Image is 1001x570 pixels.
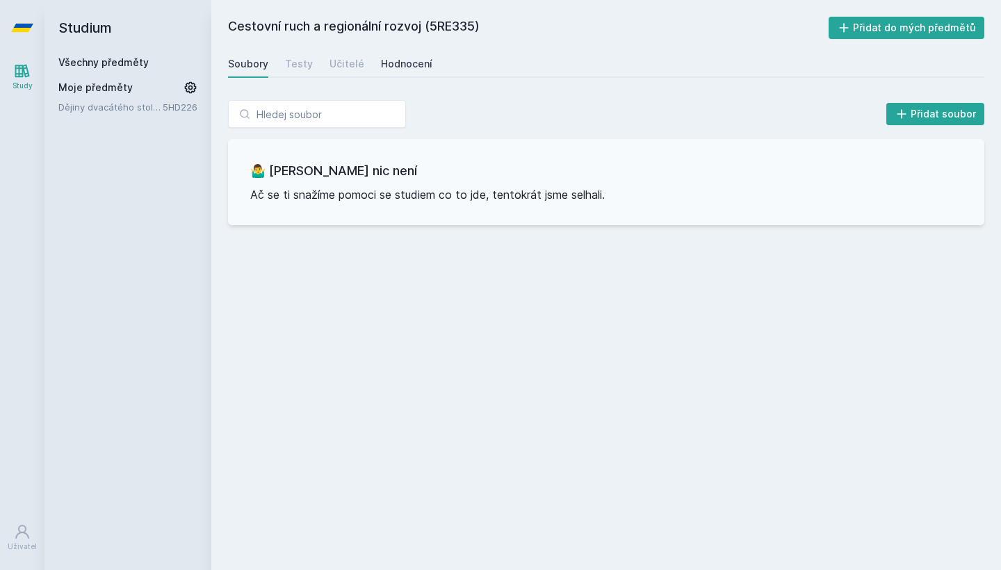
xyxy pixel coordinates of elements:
[228,57,268,71] div: Soubory
[829,17,985,39] button: Přidat do mých předmětů
[250,161,962,181] h3: 🤷‍♂️ [PERSON_NAME] nic není
[381,57,432,71] div: Hodnocení
[58,81,133,95] span: Moje předměty
[285,50,313,78] a: Testy
[228,50,268,78] a: Soubory
[329,57,364,71] div: Učitelé
[285,57,313,71] div: Testy
[329,50,364,78] a: Učitelé
[381,50,432,78] a: Hodnocení
[8,541,37,552] div: Uživatel
[250,186,962,203] p: Ač se ti snažíme pomoci se studiem co to jde, tentokrát jsme selhali.
[3,56,42,98] a: Study
[228,17,829,39] h2: Cestovní ruch a regionální rozvoj (5RE335)
[58,100,163,114] a: Dějiny dvacátého století I
[163,101,197,113] a: 5HD226
[886,103,985,125] button: Přidat soubor
[13,81,33,91] div: Study
[58,56,149,68] a: Všechny předměty
[3,516,42,559] a: Uživatel
[228,100,406,128] input: Hledej soubor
